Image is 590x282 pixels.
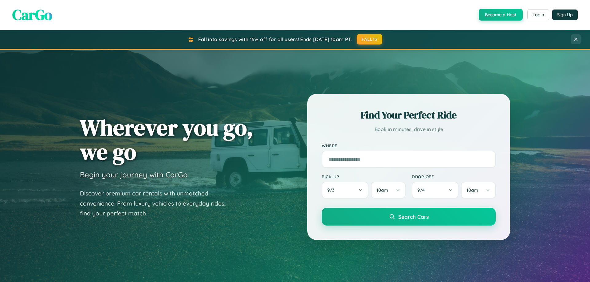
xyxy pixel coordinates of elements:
[322,108,496,122] h2: Find Your Perfect Ride
[322,125,496,134] p: Book in minutes, drive in style
[322,174,406,179] label: Pick-up
[552,10,578,20] button: Sign Up
[461,182,496,199] button: 10am
[357,34,383,44] button: FALL15
[80,115,253,164] h1: Wherever you go, we go
[80,170,188,179] h3: Begin your journey with CarGo
[412,174,496,179] label: Drop-off
[322,182,368,199] button: 9/3
[412,182,458,199] button: 9/4
[398,213,429,220] span: Search Cars
[527,9,549,20] button: Login
[12,5,52,25] span: CarGo
[80,188,234,218] p: Discover premium car rentals with unmatched convenience. From luxury vehicles to everyday rides, ...
[327,187,338,193] span: 9 / 3
[376,187,388,193] span: 10am
[466,187,478,193] span: 10am
[479,9,523,21] button: Become a Host
[322,143,496,148] label: Where
[322,208,496,226] button: Search Cars
[417,187,428,193] span: 9 / 4
[198,36,352,42] span: Fall into savings with 15% off for all users! Ends [DATE] 10am PT.
[371,182,406,199] button: 10am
